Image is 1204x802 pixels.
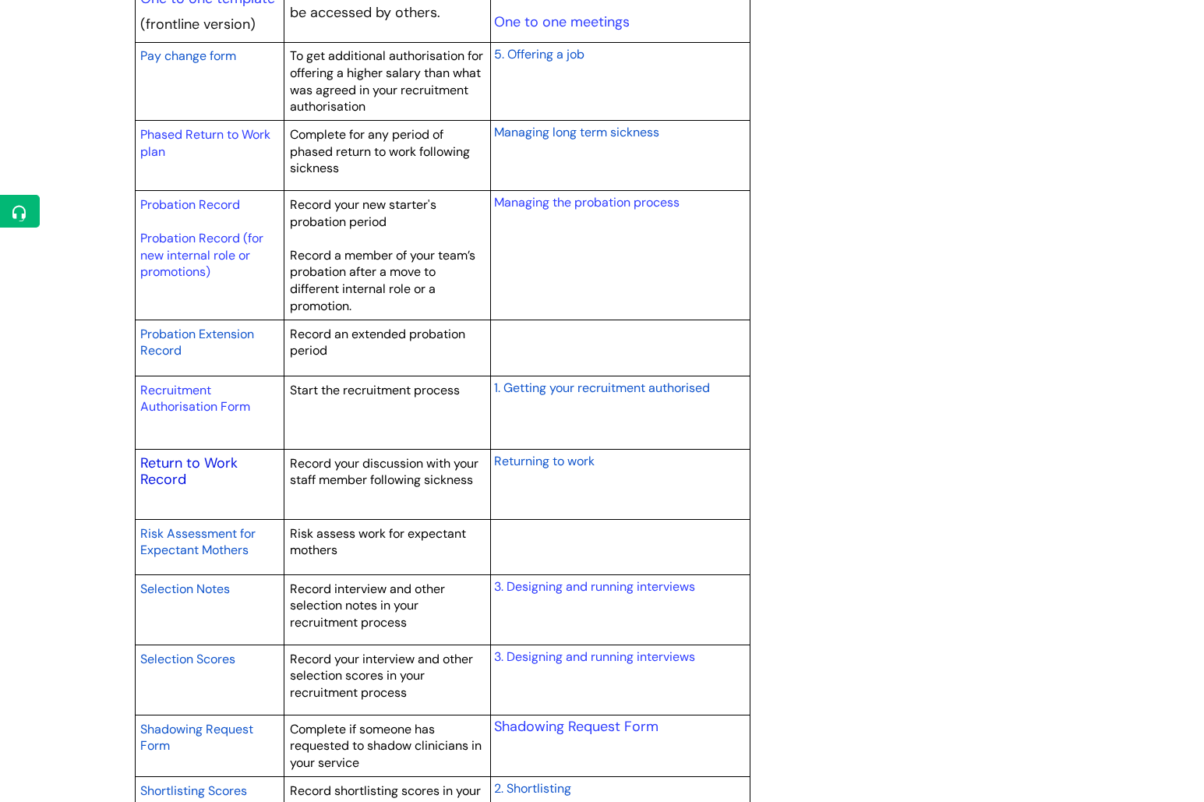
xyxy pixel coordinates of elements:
[494,378,710,397] a: 1. Getting your recruitment authorised
[290,581,445,631] span: Record interview and other selection notes in your recruitment process
[494,648,695,665] a: 3. Designing and running interviews
[494,12,630,31] a: One to one meetings
[494,46,584,62] span: 5. Offering a job
[494,779,571,797] a: 2. Shortlisting
[140,126,270,160] a: Phased Return to Work plan
[290,651,473,701] span: Record your interview and other selection scores in your recruitment process
[494,194,680,210] a: Managing the probation process
[494,380,710,396] span: 1. Getting your recruitment authorised
[140,525,256,559] span: Risk Assessment for Expectant Mothers
[140,651,235,667] span: Selection Scores
[290,48,483,115] span: To get additional authorisation for offering a higher salary than what was agreed in your recruit...
[290,326,465,359] span: Record an extended probation period
[140,524,256,560] a: Risk Assessment for Expectant Mothers
[290,525,466,559] span: Risk assess work for expectant mothers
[140,581,230,597] span: Selection Notes
[140,196,240,213] a: Probation Record
[140,454,238,489] a: Return to Work Record
[140,783,247,799] span: Shortlisting Scores
[140,649,235,668] a: Selection Scores
[140,326,254,359] span: Probation Extension Record
[494,124,659,140] span: Managing long term sickness
[494,578,695,595] a: 3. Designing and running interviews
[290,126,470,176] span: Complete for any period of phased return to work following sickness
[290,196,436,230] span: Record your new starter's probation period
[140,48,236,64] span: Pay change form
[494,451,595,470] a: Returning to work
[494,453,595,469] span: Returning to work
[140,324,254,360] a: Probation Extension Record
[140,579,230,598] a: Selection Notes
[290,382,460,398] span: Start the recruitment process
[290,721,482,771] span: Complete if someone has requested to shadow clinicians in your service
[494,122,659,141] a: Managing long term sickness
[494,780,571,797] span: 2. Shortlisting
[494,44,584,63] a: 5. Offering a job
[140,46,236,65] a: Pay change form
[140,721,253,754] span: Shadowing Request Form
[140,382,250,415] a: Recruitment Authorisation Form
[140,719,253,755] a: Shadowing Request Form
[140,781,247,800] a: Shortlisting Scores
[140,230,263,280] a: Probation Record (for new internal role or promotions)
[290,455,478,489] span: Record your discussion with your staff member following sickness
[494,717,658,736] a: Shadowing Request Form
[290,247,475,314] span: Record a member of your team’s probation after a move to different internal role or a promotion.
